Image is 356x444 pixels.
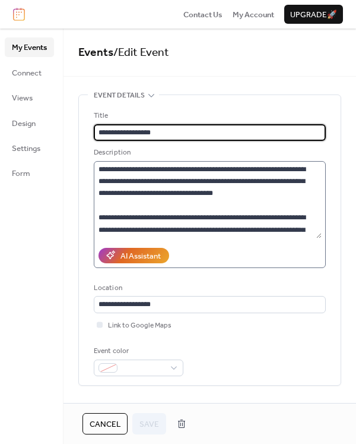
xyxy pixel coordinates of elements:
span: Cancel [90,418,120,430]
button: Upgrade🚀 [284,5,343,24]
span: Settings [12,143,40,155]
a: Contact Us [183,8,223,20]
span: Connect [12,67,42,79]
button: AI Assistant [98,248,169,263]
a: Views [5,88,54,107]
span: Date and time [94,400,144,412]
a: Connect [5,63,54,82]
span: Event details [94,90,145,102]
a: Events [78,42,113,64]
a: Form [5,163,54,182]
span: My Account [233,9,274,21]
a: My Events [5,37,54,56]
div: Location [94,282,323,294]
a: My Account [233,8,274,20]
span: My Events [12,42,47,53]
img: logo [13,8,25,21]
span: Form [12,168,30,180]
a: Settings [5,138,54,158]
span: Link to Google Maps [108,320,171,332]
div: Title [94,110,323,122]
div: AI Assistant [120,250,161,262]
span: Contact Us [183,9,223,21]
span: / Edit Event [113,42,169,64]
span: Design [12,118,36,130]
a: Design [5,114,54,133]
button: Cancel [82,413,128,434]
span: Views [12,92,33,104]
div: Event color [94,345,181,357]
span: Upgrade 🚀 [290,9,337,21]
div: Description [94,147,323,159]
